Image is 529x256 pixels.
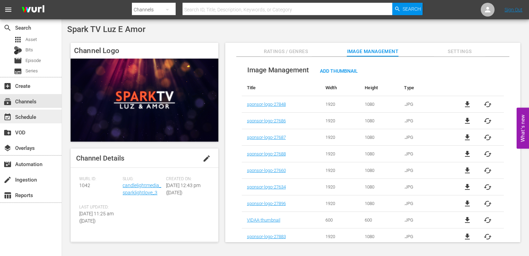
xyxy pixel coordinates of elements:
[314,68,363,74] span: Add Thumbnail
[247,184,286,190] a: sponsor-logo-27634
[247,234,286,239] a: sponsor-logo-27883
[247,135,286,140] a: sponsor-logo-27687
[123,183,161,195] a: candlelightmedia_sparklightlove_3
[242,80,320,96] th: Title
[360,162,399,179] td: 1080
[17,2,50,18] img: ans4CAIJ8jUAAAAAAAAAAAAAAAAAAAAAAAAgQb4GAAAAAAAAAAAAAAAAAAAAAAAAJMjXAAAAAAAAAAAAAAAAAAAAAAAAgAT5G...
[320,179,360,195] td: 1920
[247,168,286,173] a: sponsor-logo-27660
[484,233,492,241] span: cached
[314,64,363,77] button: Add Thumbnail
[484,117,492,125] button: cached
[166,183,200,195] span: [DATE] 12:43 pm ([DATE])
[320,146,360,162] td: 1920
[79,176,119,182] span: Wurl ID:
[79,211,114,224] span: [DATE] 11:25 am ([DATE])
[463,199,471,208] a: file_download
[67,24,145,34] span: Spark TV Luz E Amor
[399,146,451,162] td: .JPG
[3,176,12,184] span: Ingestion
[3,160,12,168] span: Automation
[320,80,360,96] th: Width
[320,195,360,212] td: 1920
[3,129,12,137] span: VOD
[247,201,286,206] a: sponsor-logo-27896
[71,59,218,142] img: Spark TV Luz E Amor
[360,96,399,113] td: 1080
[14,57,22,65] span: Episode
[247,151,286,156] a: sponsor-logo-27688
[247,217,280,223] a: VIDAA-thumbnail
[484,183,492,191] button: cached
[399,195,451,212] td: .JPG
[14,35,22,44] span: Asset
[360,228,399,245] td: 1080
[392,3,423,15] button: Search
[25,47,33,53] span: Bits
[320,212,360,228] td: 600
[360,129,399,146] td: 1080
[247,118,286,123] a: sponsor-logo-27686
[79,205,119,210] span: Last Updated:
[25,68,38,74] span: Series
[399,179,451,195] td: .JPG
[320,162,360,179] td: 1920
[347,47,398,56] span: Image Management
[3,144,12,152] span: Overlays
[399,162,451,179] td: .JPG
[484,133,492,142] button: cached
[463,133,471,142] a: file_download
[463,117,471,125] span: file_download
[260,47,312,56] span: Ratings / Genres
[320,228,360,245] td: 1920
[399,96,451,113] td: .JPG
[399,129,451,146] td: .JPG
[360,146,399,162] td: 1080
[484,100,492,109] button: cached
[463,216,471,224] a: file_download
[360,179,399,195] td: 1080
[484,216,492,224] button: cached
[3,24,12,32] span: Search
[25,36,37,43] span: Asset
[14,46,22,54] div: Bits
[463,150,471,158] a: file_download
[484,150,492,158] button: cached
[25,57,41,64] span: Episode
[505,7,522,12] a: Sign Out
[463,233,471,241] a: file_download
[4,6,12,14] span: menu
[3,191,12,199] span: Reports
[247,66,309,74] span: Image Management
[166,176,206,182] span: Created On:
[79,183,90,188] span: 1042
[247,102,286,107] a: sponsor-logo-27848
[3,98,12,106] span: subscriptions
[484,166,492,175] button: cached
[484,199,492,208] button: cached
[399,228,451,245] td: .JPG
[399,113,451,129] td: .JPG
[434,47,486,56] span: Settings
[320,113,360,129] td: 1920
[3,113,12,121] span: Schedule
[463,100,471,109] a: file_download
[3,82,12,90] span: Create
[463,183,471,191] a: file_download
[76,154,124,162] span: Channel Details
[71,43,218,59] h4: Channel Logo
[320,96,360,113] td: 1920
[360,195,399,212] td: 1080
[517,107,529,149] button: Open Feedback Widget
[463,166,471,175] a: file_download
